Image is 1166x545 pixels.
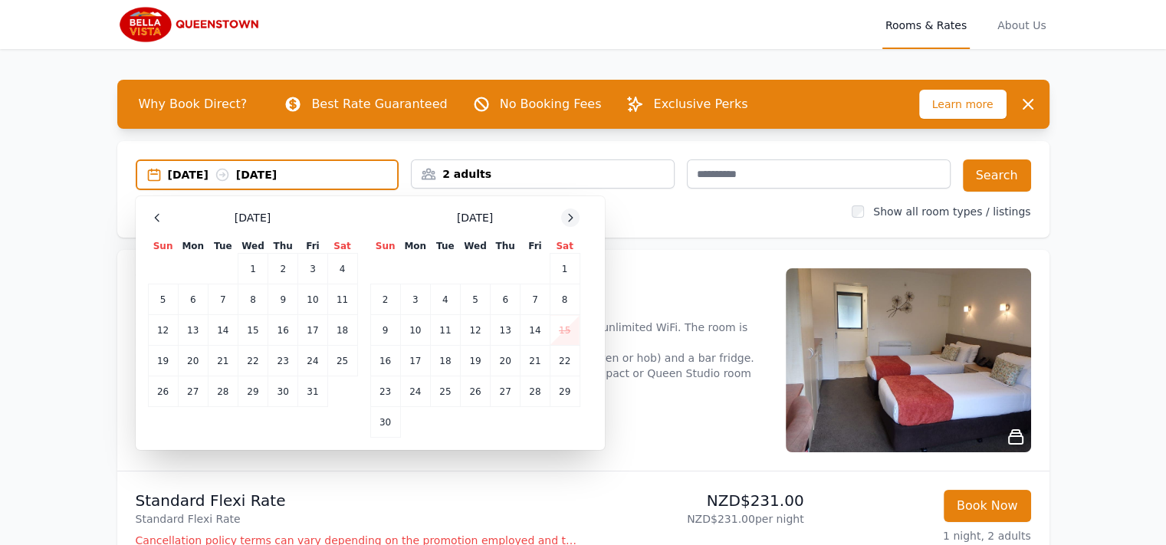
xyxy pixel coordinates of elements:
[327,315,357,346] td: 18
[521,239,550,254] th: Fri
[590,490,804,511] p: NZD$231.00
[460,376,490,407] td: 26
[370,239,400,254] th: Sun
[430,376,460,407] td: 25
[178,346,208,376] td: 20
[327,254,357,284] td: 4
[238,376,268,407] td: 29
[521,284,550,315] td: 7
[238,239,268,254] th: Wed
[208,376,238,407] td: 28
[521,315,550,346] td: 14
[208,315,238,346] td: 14
[238,254,268,284] td: 1
[400,315,430,346] td: 10
[491,346,521,376] td: 20
[430,315,460,346] td: 11
[457,210,493,225] span: [DATE]
[491,239,521,254] th: Thu
[268,239,298,254] th: Thu
[500,95,602,113] p: No Booking Fees
[298,284,327,315] td: 10
[208,239,238,254] th: Tue
[235,210,271,225] span: [DATE]
[816,528,1031,543] p: 1 night, 2 adults
[400,376,430,407] td: 24
[148,284,178,315] td: 5
[208,346,238,376] td: 21
[653,95,747,113] p: Exclusive Perks
[919,90,1007,119] span: Learn more
[550,254,580,284] td: 1
[430,346,460,376] td: 18
[327,284,357,315] td: 11
[178,315,208,346] td: 13
[412,166,674,182] div: 2 adults
[327,239,357,254] th: Sat
[178,239,208,254] th: Mon
[430,239,460,254] th: Tue
[491,284,521,315] td: 6
[311,95,447,113] p: Best Rate Guaranteed
[298,239,327,254] th: Fri
[238,346,268,376] td: 22
[298,254,327,284] td: 3
[370,407,400,438] td: 30
[521,346,550,376] td: 21
[460,315,490,346] td: 12
[148,239,178,254] th: Sun
[238,284,268,315] td: 8
[550,239,580,254] th: Sat
[400,284,430,315] td: 3
[268,254,298,284] td: 2
[460,239,490,254] th: Wed
[268,376,298,407] td: 30
[370,284,400,315] td: 2
[963,159,1031,192] button: Search
[136,490,577,511] p: Standard Flexi Rate
[178,376,208,407] td: 27
[491,376,521,407] td: 27
[148,376,178,407] td: 26
[208,284,238,315] td: 7
[268,315,298,346] td: 16
[298,315,327,346] td: 17
[148,315,178,346] td: 12
[136,511,577,527] p: Standard Flexi Rate
[117,6,264,43] img: Bella Vista Queenstown
[268,346,298,376] td: 23
[298,376,327,407] td: 31
[268,284,298,315] td: 9
[168,167,398,182] div: [DATE] [DATE]
[298,346,327,376] td: 24
[944,490,1031,522] button: Book Now
[550,346,580,376] td: 22
[370,376,400,407] td: 23
[178,284,208,315] td: 6
[521,376,550,407] td: 28
[550,376,580,407] td: 29
[430,284,460,315] td: 4
[370,315,400,346] td: 9
[550,315,580,346] td: 15
[491,315,521,346] td: 13
[460,346,490,376] td: 19
[873,205,1030,218] label: Show all room types / listings
[400,346,430,376] td: 17
[400,239,430,254] th: Mon
[126,89,260,120] span: Why Book Direct?
[370,346,400,376] td: 16
[327,346,357,376] td: 25
[550,284,580,315] td: 8
[238,315,268,346] td: 15
[148,346,178,376] td: 19
[460,284,490,315] td: 5
[590,511,804,527] p: NZD$231.00 per night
